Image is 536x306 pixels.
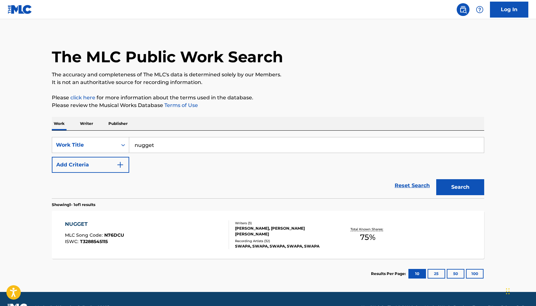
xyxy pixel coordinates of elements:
[52,137,484,198] form: Search Form
[65,220,124,228] div: NUGGET
[466,269,484,279] button: 100
[52,202,95,208] p: Showing 1 - 1 of 1 results
[457,3,469,16] a: Public Search
[80,239,108,244] span: T3288545115
[116,161,124,169] img: 9d2ae6d4665cec9f34b9.svg
[351,227,385,232] p: Total Known Shares:
[70,95,95,101] a: click here
[65,239,80,244] span: ISWC :
[8,5,32,14] img: MLC Logo
[65,232,104,238] span: MLC Song Code :
[235,243,332,249] div: SWAPA, SWAPA, SWAPA, SWAPA, SWAPA
[490,2,528,18] a: Log In
[391,179,433,193] a: Reset Search
[360,232,375,243] span: 75 %
[436,179,484,195] button: Search
[506,282,510,301] div: Drag
[235,239,332,243] div: Recording Artists ( 32 )
[163,102,198,108] a: Terms of Use
[459,6,467,13] img: search
[52,157,129,173] button: Add Criteria
[408,269,426,279] button: 10
[52,94,484,102] p: Please for more information about the terms used in the database.
[52,79,484,86] p: It is not an authoritative source for recording information.
[78,117,95,130] p: Writer
[52,102,484,109] p: Please review the Musical Works Database
[428,269,445,279] button: 25
[52,211,484,259] a: NUGGETMLC Song Code:N76DCUISWC:T3288545115Writers (3)[PERSON_NAME], [PERSON_NAME] [PERSON_NAME]Re...
[473,3,486,16] div: Help
[52,71,484,79] p: The accuracy and completeness of The MLC's data is determined solely by our Members.
[106,117,130,130] p: Publisher
[104,232,124,238] span: N76DCU
[371,271,407,277] p: Results Per Page:
[235,226,332,237] div: [PERSON_NAME], [PERSON_NAME] [PERSON_NAME]
[52,47,283,66] h1: The MLC Public Work Search
[56,141,114,149] div: Work Title
[52,117,67,130] p: Work
[235,221,332,226] div: Writers ( 3 )
[504,275,536,306] iframe: Chat Widget
[447,269,464,279] button: 50
[476,6,484,13] img: help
